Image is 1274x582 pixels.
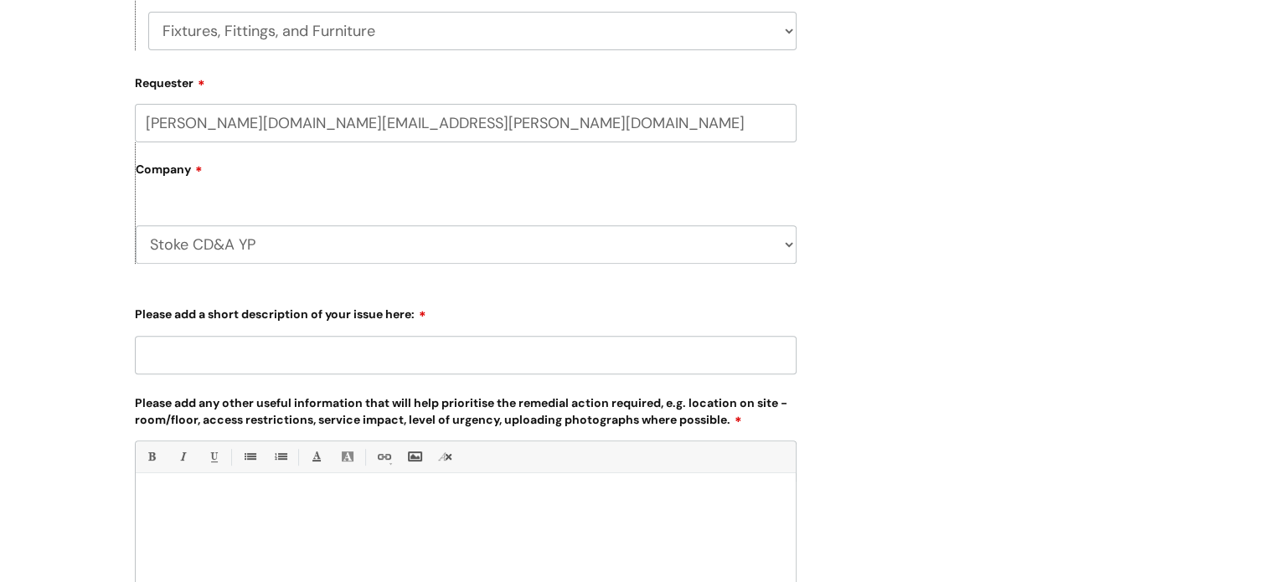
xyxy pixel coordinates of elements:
[373,446,394,467] a: Link
[135,393,797,427] label: Please add any other useful information that will help prioritise the remedial action required, e...
[203,446,224,467] a: Underline(Ctrl-U)
[141,446,162,467] a: Bold (Ctrl-B)
[270,446,291,467] a: 1. Ordered List (Ctrl-Shift-8)
[172,446,193,467] a: Italic (Ctrl-I)
[239,446,260,467] a: • Unordered List (Ctrl-Shift-7)
[306,446,327,467] a: Font Color
[135,104,797,142] input: Email
[435,446,456,467] a: Remove formatting (Ctrl-\)
[135,70,797,90] label: Requester
[404,446,425,467] a: Insert Image...
[337,446,358,467] a: Back Color
[135,301,797,322] label: Please add a short description of your issue here:
[136,157,797,194] label: Company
